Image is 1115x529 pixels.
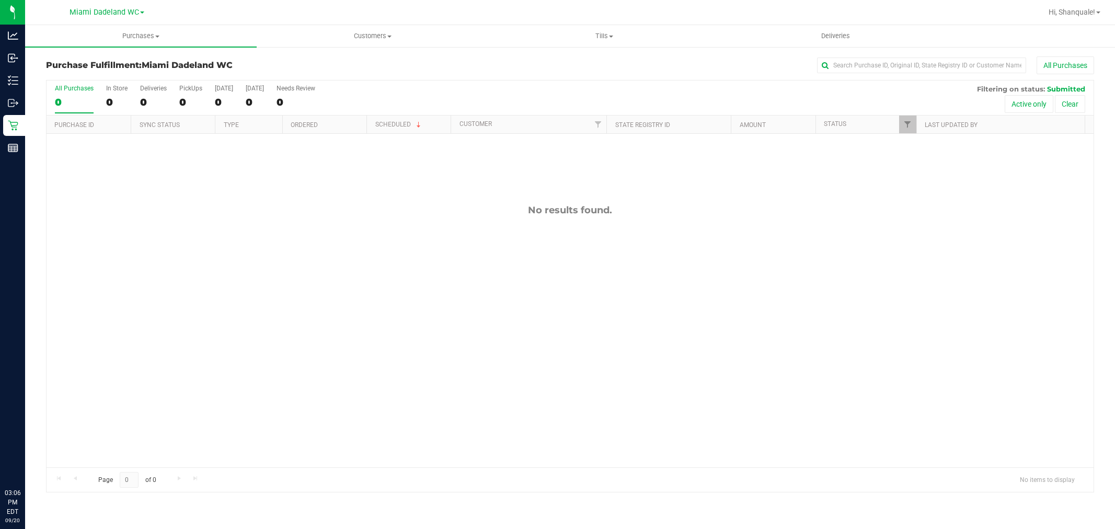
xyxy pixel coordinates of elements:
[142,60,233,70] span: Miami Dadeland WC
[291,121,318,129] a: Ordered
[46,61,395,70] h3: Purchase Fulfillment:
[589,116,606,133] a: Filter
[25,25,257,47] a: Purchases
[8,30,18,41] inline-svg: Analytics
[106,96,128,108] div: 0
[89,472,165,488] span: Page of 0
[8,120,18,131] inline-svg: Retail
[277,96,315,108] div: 0
[615,121,670,129] a: State Registry ID
[277,85,315,92] div: Needs Review
[720,25,951,47] a: Deliveries
[140,121,180,129] a: Sync Status
[179,85,202,92] div: PickUps
[5,516,20,524] p: 09/20
[1037,56,1094,74] button: All Purchases
[1005,95,1053,113] button: Active only
[488,25,720,47] a: Tills
[817,57,1026,73] input: Search Purchase ID, Original ID, State Registry ID or Customer Name...
[8,98,18,108] inline-svg: Outbound
[140,96,167,108] div: 0
[25,31,257,41] span: Purchases
[8,143,18,153] inline-svg: Reports
[899,116,916,133] a: Filter
[246,96,264,108] div: 0
[215,96,233,108] div: 0
[70,8,139,17] span: Miami Dadeland WC
[224,121,239,129] a: Type
[140,85,167,92] div: Deliveries
[489,31,719,41] span: Tills
[5,488,20,516] p: 03:06 PM EDT
[179,96,202,108] div: 0
[54,121,94,129] a: Purchase ID
[375,121,423,128] a: Scheduled
[1055,95,1085,113] button: Clear
[1049,8,1095,16] span: Hi, Shanquale!
[977,85,1045,93] span: Filtering on status:
[1047,85,1085,93] span: Submitted
[106,85,128,92] div: In Store
[257,31,488,41] span: Customers
[459,120,492,128] a: Customer
[55,85,94,92] div: All Purchases
[10,445,42,477] iframe: Resource center
[824,120,846,128] a: Status
[257,25,488,47] a: Customers
[47,204,1094,216] div: No results found.
[925,121,978,129] a: Last Updated By
[215,85,233,92] div: [DATE]
[740,121,766,129] a: Amount
[807,31,864,41] span: Deliveries
[8,75,18,86] inline-svg: Inventory
[246,85,264,92] div: [DATE]
[8,53,18,63] inline-svg: Inbound
[55,96,94,108] div: 0
[1011,472,1083,488] span: No items to display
